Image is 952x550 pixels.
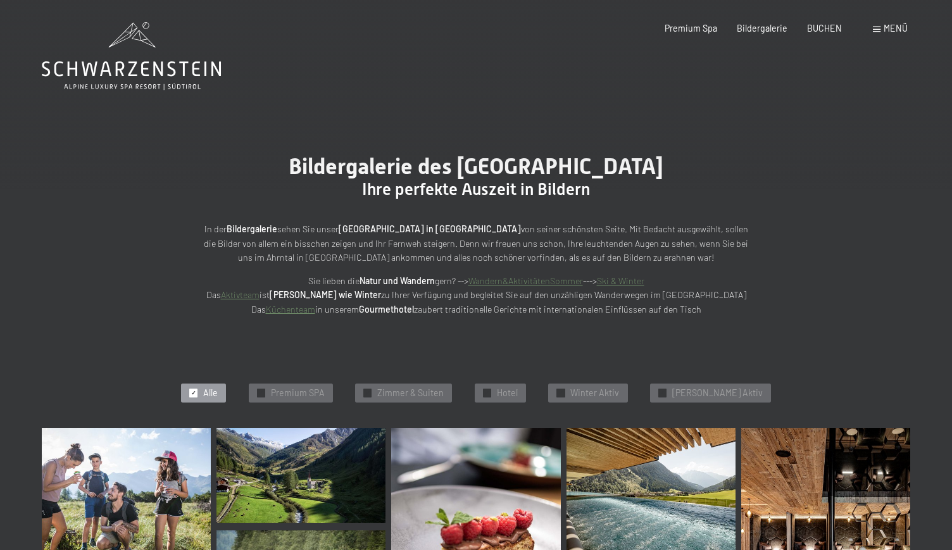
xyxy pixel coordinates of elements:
strong: Natur und Wandern [360,275,435,286]
span: Ihre perfekte Auszeit in Bildern [362,180,590,199]
span: ✓ [191,389,196,397]
a: Aktivteam [221,289,260,300]
span: Winter Aktiv [570,387,619,399]
span: ✓ [660,389,665,397]
strong: Bildergalerie [227,223,277,234]
p: Sie lieben die gern? --> ---> Das ist zu Ihrer Verfügung und begleitet Sie auf den unzähligen Wan... [197,274,755,317]
span: ✓ [258,389,263,397]
span: [PERSON_NAME] Aktiv [672,387,763,399]
span: ✓ [484,389,489,397]
span: Alle [203,387,218,399]
a: Premium Spa [665,23,717,34]
span: Premium SPA [271,387,325,399]
img: Bildergalerie [216,428,385,523]
span: ✓ [558,389,563,397]
a: BUCHEN [807,23,842,34]
strong: [GEOGRAPHIC_DATA] in [GEOGRAPHIC_DATA] [339,223,521,234]
p: In der sehen Sie unser von seiner schönsten Seite. Mit Bedacht ausgewählt, sollen die Bilder von ... [197,222,755,265]
strong: Gourmethotel [359,304,414,315]
span: Menü [884,23,908,34]
a: Ski & Winter [597,275,644,286]
span: Bildergalerie des [GEOGRAPHIC_DATA] [289,153,663,179]
a: Bildergalerie [737,23,787,34]
span: ✓ [365,389,370,397]
span: Zimmer & Suiten [377,387,444,399]
span: Hotel [497,387,518,399]
strong: [PERSON_NAME] wie Winter [270,289,381,300]
a: Küchenteam [266,304,315,315]
a: Wandern&AktivitätenSommer [468,275,583,286]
